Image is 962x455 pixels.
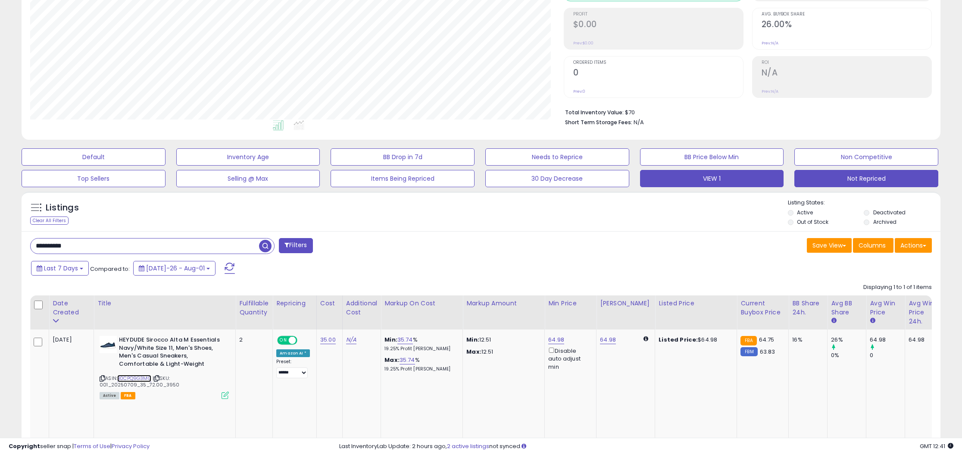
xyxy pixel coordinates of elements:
[485,148,629,166] button: Needs to Reprice
[9,442,150,451] div: seller snap | |
[565,107,925,117] li: $70
[659,299,733,308] div: Listed Price
[573,89,585,94] small: Prev: 0
[466,336,479,344] strong: Min:
[133,261,216,276] button: [DATE]-26 - Aug-01
[859,241,886,250] span: Columns
[384,356,400,364] b: Max:
[397,336,413,344] a: 35.74
[909,336,937,344] div: 64.98
[573,41,593,46] small: Prev: $0.00
[762,19,931,31] h2: 26.00%
[794,170,938,187] button: Not Repriced
[740,299,785,317] div: Current Buybox Price
[873,209,906,216] label: Deactivated
[53,336,87,344] div: [DATE]
[759,336,775,344] span: 64.75
[384,366,456,372] p: 19.25% Profit [PERSON_NAME]
[331,170,475,187] button: Items Being Repriced
[119,336,224,370] b: HEYDUDE Sirocco Alta M Essentials Navy/White Size 11, Men's Shoes, Men's Casual Sneakers, Comfort...
[176,148,320,166] button: Inventory Age
[400,356,415,364] a: 35.74
[320,336,336,344] a: 35.00
[762,89,778,94] small: Prev: N/A
[870,317,875,325] small: Avg Win Price.
[831,336,866,344] div: 26%
[22,148,166,166] button: Default
[121,392,135,399] span: FBA
[276,359,310,378] div: Preset:
[909,299,940,326] div: Avg Win Price 24h.
[384,336,397,344] b: Min:
[870,336,905,344] div: 64.98
[831,299,862,317] div: Avg BB Share
[853,238,893,253] button: Columns
[22,170,166,187] button: Top Sellers
[331,148,475,166] button: BB Drop in 7d
[466,348,481,356] strong: Max:
[792,336,821,344] div: 16%
[573,12,743,17] span: Profit
[346,299,378,317] div: Additional Cost
[870,351,905,359] div: 0
[895,238,932,253] button: Actions
[807,238,852,253] button: Save View
[831,351,866,359] div: 0%
[797,218,828,226] label: Out of Stock
[762,60,931,65] span: ROI
[548,336,564,344] a: 64.98
[762,41,778,46] small: Prev: N/A
[659,336,698,344] b: Listed Price:
[565,109,624,116] b: Total Inventory Value:
[100,336,117,353] img: 31ZJnyyiT-L._SL40_.jpg
[863,283,932,292] div: Displaying 1 to 1 of 1 items
[466,336,538,344] p: 12.51
[239,299,269,317] div: Fulfillable Quantity
[100,392,119,399] span: All listings currently available for purchase on Amazon
[920,442,953,450] span: 2025-08-10 12:41 GMT
[97,299,232,308] div: Title
[384,336,456,352] div: %
[600,299,651,308] div: [PERSON_NAME]
[762,68,931,79] h2: N/A
[573,60,743,65] span: Ordered Items
[870,299,901,317] div: Avg Win Price
[788,199,941,207] p: Listing States:
[100,375,179,388] span: | SKU: 001_20250709_35_72.00_3950
[831,317,836,325] small: Avg BB Share.
[381,295,463,329] th: The percentage added to the cost of goods (COGS) that forms the calculator for Min & Max prices.
[46,202,79,214] h5: Listings
[112,442,150,450] a: Privacy Policy
[600,336,616,344] a: 64.98
[279,238,312,253] button: Filters
[276,349,310,357] div: Amazon AI *
[276,299,313,308] div: Repricing
[384,346,456,352] p: 19.25% Profit [PERSON_NAME]
[176,170,320,187] button: Selling @ Max
[74,442,110,450] a: Terms of Use
[548,346,590,371] div: Disable auto adjust min
[296,337,310,344] span: OFF
[640,170,784,187] button: VIEW 1
[740,347,757,356] small: FBM
[9,442,40,450] strong: Copyright
[100,336,229,398] div: ASIN:
[278,337,289,344] span: ON
[90,265,130,273] span: Compared to:
[659,336,730,344] div: $64.98
[797,209,813,216] label: Active
[573,68,743,79] h2: 0
[873,218,896,226] label: Archived
[384,356,456,372] div: %
[346,336,356,344] a: N/A
[30,217,69,225] div: Clear All Filters
[762,12,931,17] span: Avg. Buybox Share
[239,336,266,344] div: 2
[447,442,489,450] a: 2 active listings
[565,119,632,126] b: Short Term Storage Fees:
[466,348,538,356] p: 12.51
[640,148,784,166] button: BB Price Below Min
[53,299,90,317] div: Date Created
[117,375,151,382] a: B0CPQ9G3MG
[792,299,824,317] div: BB Share 24h.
